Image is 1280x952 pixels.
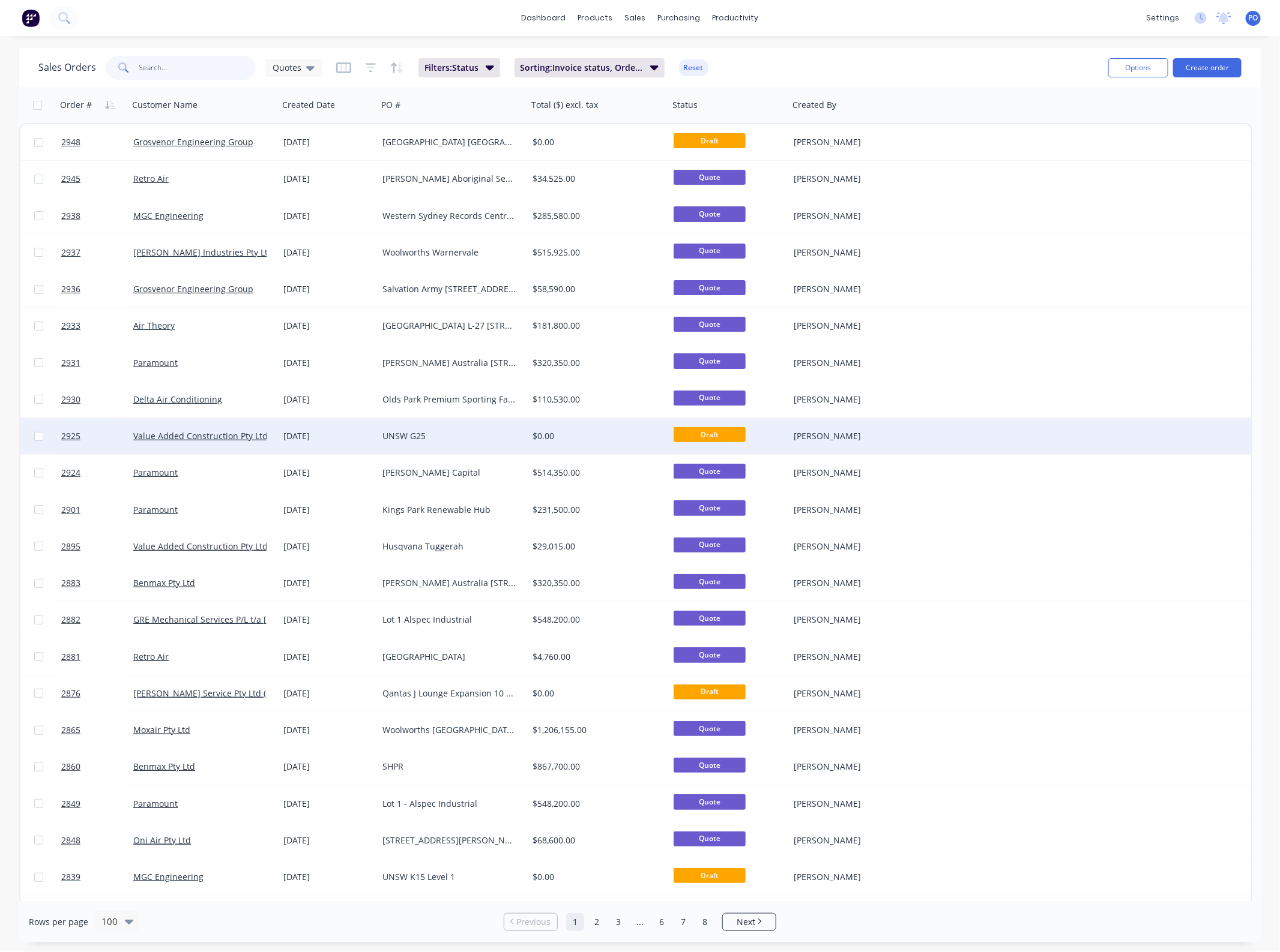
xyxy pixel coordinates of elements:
[521,62,643,74] span: Sorting: Invoice status, Order #
[707,9,765,27] div: productivity
[283,357,373,369] div: [DATE]
[533,577,657,589] div: $320,350.00
[531,99,598,111] div: Total ($) excl. tax
[61,761,80,773] span: 2860
[653,913,671,931] a: Page 6
[382,651,516,663] div: [GEOGRAPHIC_DATA]
[133,577,195,588] a: Benmax Pty Ltd
[61,198,133,234] a: 2938
[283,761,373,773] div: [DATE]
[794,540,927,552] div: [PERSON_NAME]
[38,62,96,73] h1: Sales Orders
[1108,58,1168,77] button: Options
[61,798,80,810] span: 2849
[133,430,268,442] a: Value Added Construction Pty Ltd
[674,574,746,589] span: Quote
[792,99,836,111] div: Created By
[674,868,746,883] span: Draft
[61,749,133,785] a: 2860
[533,430,657,442] div: $0.00
[61,712,133,748] a: 2865
[382,173,516,185] div: [PERSON_NAME] Aboriginal Services [PERSON_NAME][STREET_ADDRESS]
[674,758,746,773] span: Quote
[61,651,80,663] span: 2881
[504,916,557,928] a: Previous page
[61,602,133,638] a: 2882
[61,577,80,589] span: 2883
[133,283,253,295] a: Grosvenor Engineering Group
[418,58,500,77] button: Filters:Status
[382,320,516,332] div: [GEOGRAPHIC_DATA] L-27 [STREET_ADDRESS]
[283,504,373,516] div: [DATE]
[283,283,373,295] div: [DATE]
[382,430,516,442] div: UNSW G25
[674,244,746,259] span: Quote
[61,247,80,259] span: 2937
[533,687,657,699] div: $0.00
[533,651,657,663] div: $4,760.00
[566,913,584,931] a: Page 1 is your current page
[1173,58,1242,77] button: Create order
[132,99,198,111] div: Customer Name
[382,834,516,846] div: [STREET_ADDRESS][PERSON_NAME]
[382,247,516,259] div: Woolworths Warnervale
[61,430,80,442] span: 2925
[61,871,80,883] span: 2839
[283,614,373,626] div: [DATE]
[283,467,373,479] div: [DATE]
[382,798,516,810] div: Lot 1 - Alspec Industrial
[533,724,657,736] div: $1,206,155.00
[283,724,373,736] div: [DATE]
[794,724,927,736] div: [PERSON_NAME]
[60,99,92,111] div: Order #
[382,210,516,222] div: Western Sydney Records Centre [STREET_ADDRESS][PERSON_NAME]
[533,871,657,883] div: $0.00
[674,464,746,479] span: Quote
[133,357,178,368] a: Paramount
[382,394,516,406] div: Olds Park Premium Sporting Facility
[1249,13,1258,23] span: PO
[674,831,746,846] span: Quote
[533,504,657,516] div: $231,500.00
[133,798,178,809] a: Paramount
[794,614,927,626] div: [PERSON_NAME]
[61,382,133,418] a: 2930
[794,871,927,883] div: [PERSON_NAME]
[133,651,169,662] a: Retro Air
[61,675,133,711] a: 2876
[61,124,133,160] a: 2948
[382,136,516,148] div: [GEOGRAPHIC_DATA] [GEOGRAPHIC_DATA][MEDICAL_DATA]
[61,639,133,675] a: 2881
[794,283,927,295] div: [PERSON_NAME]
[674,794,746,809] span: Quote
[382,614,516,626] div: Lot 1 Alspec Industrial
[674,206,746,221] span: Quote
[674,170,746,185] span: Quote
[674,684,746,699] span: Draft
[283,173,373,185] div: [DATE]
[674,280,746,295] span: Quote
[679,59,708,76] button: Reset
[674,133,746,148] span: Draft
[283,871,373,883] div: [DATE]
[133,687,377,699] a: [PERSON_NAME] Service Pty Ltd ([PERSON_NAME] - Spotless)
[61,418,133,454] a: 2925
[61,161,133,197] a: 2945
[533,136,657,148] div: $0.00
[61,210,80,222] span: 2938
[283,651,373,663] div: [DATE]
[133,173,169,184] a: Retro Air
[382,467,516,479] div: [PERSON_NAME] Capital
[133,871,204,882] a: MGC Engineering
[382,540,516,552] div: Husqvana Tuggerah
[133,834,191,846] a: Oni Air Pty Ltd
[61,859,133,895] a: 2839
[61,565,133,601] a: 2883
[133,504,178,515] a: Paramount
[533,173,657,185] div: $34,525.00
[674,537,746,552] span: Quote
[61,467,80,479] span: 2924
[382,687,516,699] div: Qantas J Lounge Expansion 10 Arrivals Court Mascot [GEOGRAPHIC_DATA] 2020
[533,283,657,295] div: $58,590.00
[674,317,746,332] span: Quote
